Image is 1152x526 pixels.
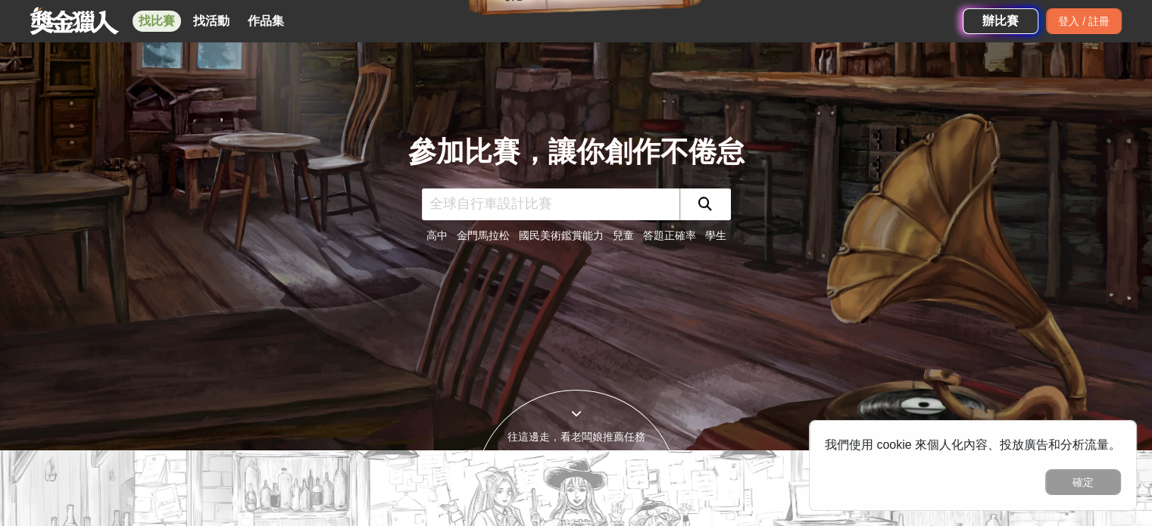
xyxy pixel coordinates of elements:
[242,11,290,32] a: 作品集
[1045,469,1121,495] button: 確定
[422,188,679,220] input: 全球自行車設計比賽
[705,229,726,241] a: 學生
[475,429,678,445] div: 往這邊走，看老闆娘推薦任務
[613,229,634,241] a: 兒童
[825,438,1121,451] span: 我們使用 cookie 來個人化內容、投放廣告和分析流量。
[963,8,1038,34] a: 辦比賽
[133,11,181,32] a: 找比賽
[1046,8,1122,34] div: 登入 / 註冊
[426,229,448,241] a: 高中
[187,11,236,32] a: 找活動
[408,131,745,173] div: 參加比賽，讓你創作不倦怠
[457,229,510,241] a: 金門馬拉松
[643,229,696,241] a: 答題正確率
[519,229,604,241] a: 國民美術鑑賞能力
